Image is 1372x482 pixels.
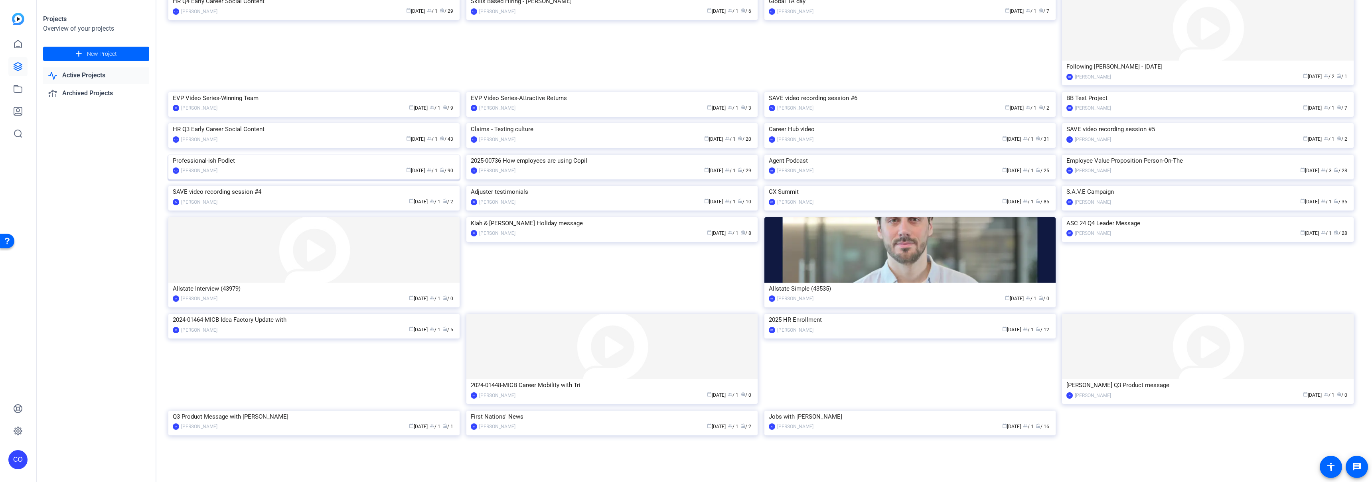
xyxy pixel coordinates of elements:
[430,105,440,111] span: / 1
[1300,199,1305,203] span: calendar_today
[173,105,179,111] div: BB
[769,314,1051,326] div: 2025 HR Enrollment
[479,167,515,175] div: [PERSON_NAME]
[1002,136,1007,141] span: calendar_today
[1321,199,1326,203] span: group
[1324,105,1329,110] span: group
[471,155,753,167] div: 2025-00736 How employees are using Copil
[777,326,813,334] div: [PERSON_NAME]
[471,167,477,174] div: TV
[728,230,732,235] span: group
[769,423,775,430] div: JE
[471,105,477,111] div: BB
[728,424,738,429] span: / 1
[406,136,411,141] span: calendar_today
[1036,327,1049,332] span: / 12
[173,155,455,167] div: Professional-ish Podlet
[769,411,1051,423] div: Jobs with [PERSON_NAME]
[1300,230,1319,236] span: [DATE]
[728,8,732,13] span: group
[442,424,453,429] span: / 1
[471,217,753,229] div: Kiah & [PERSON_NAME] Holiday message
[442,105,447,110] span: radio
[173,186,455,198] div: SAVE video recording session #4
[769,295,775,302] div: BB
[471,423,477,430] div: JK
[471,411,753,423] div: First Nations' News
[173,167,179,174] div: CO
[704,168,723,173] span: [DATE]
[1005,8,1010,13] span: calendar_today
[1303,392,1322,398] span: [DATE]
[173,411,455,423] div: Q3 Product Message with [PERSON_NAME]
[430,424,440,429] span: / 1
[1005,105,1010,110] span: calendar_today
[1038,105,1049,111] span: / 2
[409,105,414,110] span: calendar_today
[1066,61,1349,73] div: Following [PERSON_NAME] - [DATE]
[173,136,179,143] div: CO
[442,199,447,203] span: radio
[1036,199,1049,205] span: / 85
[1336,73,1341,78] span: radio
[1324,392,1329,397] span: group
[430,199,440,205] span: / 1
[1321,199,1332,205] span: / 1
[740,8,751,14] span: / 6
[1002,327,1007,331] span: calendar_today
[1066,136,1073,143] div: TV
[740,105,745,110] span: radio
[738,199,742,203] span: radio
[173,123,455,135] div: HR Q3 Early Career Social Content
[777,104,813,112] div: [PERSON_NAME]
[740,424,751,429] span: / 2
[769,123,1051,135] div: Career Hub video
[409,423,414,428] span: calendar_today
[409,295,414,300] span: calendar_today
[738,168,751,173] span: / 29
[769,92,1051,104] div: SAVE video recording session #6
[707,392,712,397] span: calendar_today
[181,8,217,16] div: [PERSON_NAME]
[707,105,726,111] span: [DATE]
[1036,168,1049,173] span: / 25
[173,92,455,104] div: EVP Video Series-Winning Team
[409,296,428,301] span: [DATE]
[1023,136,1028,141] span: group
[173,199,179,205] div: TV
[707,392,726,398] span: [DATE]
[728,105,732,110] span: group
[728,392,738,398] span: / 1
[1336,392,1347,398] span: / 0
[1324,136,1329,141] span: group
[704,136,723,142] span: [DATE]
[1023,199,1028,203] span: group
[430,296,440,301] span: / 1
[1002,424,1021,429] span: [DATE]
[1303,136,1322,142] span: [DATE]
[479,423,515,431] div: [PERSON_NAME]
[43,85,149,102] a: Archived Projects
[442,295,447,300] span: radio
[1300,230,1305,235] span: calendar_today
[707,105,712,110] span: calendar_today
[427,136,432,141] span: group
[1023,327,1028,331] span: group
[440,136,444,141] span: radio
[1036,424,1049,429] span: / 16
[725,199,730,203] span: group
[43,47,149,61] button: New Project
[1324,105,1334,111] span: / 1
[1066,155,1349,167] div: Employee Value Proposition Person-On-The
[1066,392,1073,399] div: JK
[409,327,414,331] span: calendar_today
[1075,73,1111,81] div: [PERSON_NAME]
[1334,167,1338,172] span: radio
[173,8,179,15] div: CO
[1026,295,1030,300] span: group
[769,283,1051,295] div: Allstate Simple (43535)
[1066,123,1349,135] div: SAVE video recording session #5
[769,8,775,15] div: CO
[1023,199,1034,205] span: / 1
[1321,167,1326,172] span: group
